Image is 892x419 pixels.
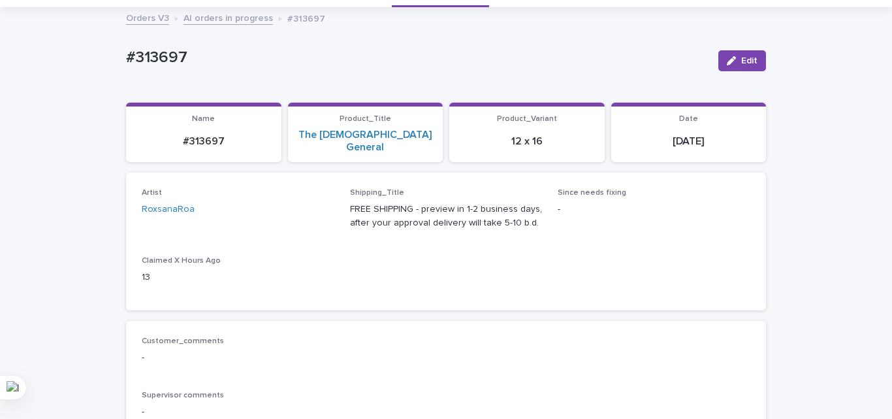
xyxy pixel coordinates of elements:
span: Product_Title [340,115,391,123]
a: The [DEMOGRAPHIC_DATA] General [296,129,436,154]
span: Date [679,115,698,123]
span: Shipping_Title [350,189,404,197]
button: Edit [718,50,766,71]
p: #313697 [287,10,325,25]
p: - [558,203,750,216]
span: Product_Variant [497,115,557,123]
span: Name [192,115,215,123]
p: 12 x 16 [457,135,597,148]
p: - [142,351,750,365]
a: AI orders in progress [183,10,273,25]
span: Customer_comments [142,337,224,345]
p: - [142,405,750,419]
span: Claimed X Hours Ago [142,257,221,265]
p: [DATE] [619,135,759,148]
p: 13 [142,271,334,284]
p: #313697 [134,135,274,148]
p: FREE SHIPPING - preview in 1-2 business days, after your approval delivery will take 5-10 b.d. [350,203,543,230]
a: Orders V3 [126,10,169,25]
span: Edit [741,56,757,65]
span: Since needs fixing [558,189,626,197]
span: Supervisor comments [142,392,224,399]
a: RoxsanaRoa [142,203,195,216]
p: #313697 [126,48,708,67]
span: Artist [142,189,162,197]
